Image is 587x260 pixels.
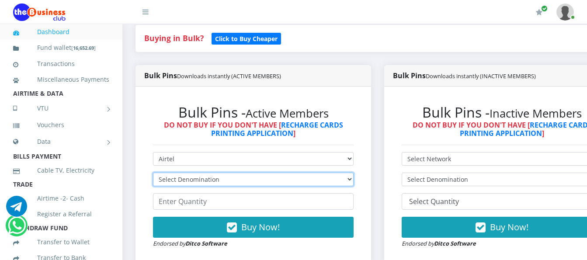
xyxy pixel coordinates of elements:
a: Data [13,131,109,153]
b: 16,652.69 [73,45,94,51]
strong: Bulk Pins [393,71,536,80]
strong: DO NOT BUY IF YOU DON'T HAVE [ ] [164,120,343,138]
small: Inactive Members [490,106,582,121]
a: Chat for support [6,202,27,217]
small: Endorsed by [402,239,476,247]
span: Buy Now! [490,221,528,233]
a: Airtime -2- Cash [13,188,109,208]
a: Transfer to Wallet [13,232,109,252]
span: Renew/Upgrade Subscription [541,5,548,12]
small: Active Members [246,106,329,121]
small: [ ] [71,45,96,51]
a: Fund wallet[16,652.69] [13,38,109,58]
a: RECHARGE CARDS PRINTING APPLICATION [211,120,343,138]
button: Buy Now! [153,217,354,238]
b: Click to Buy Cheaper [215,35,278,43]
a: Vouchers [13,115,109,135]
span: Buy Now! [241,221,280,233]
a: Chat for support [8,222,26,236]
h2: Bulk Pins - [153,104,354,121]
a: Miscellaneous Payments [13,69,109,90]
strong: Ditco Software [434,239,476,247]
a: Click to Buy Cheaper [212,33,281,43]
small: Downloads instantly (INACTIVE MEMBERS) [426,72,536,80]
a: VTU [13,97,109,119]
small: Endorsed by [153,239,227,247]
img: Logo [13,3,66,21]
a: Transactions [13,54,109,74]
a: Dashboard [13,22,109,42]
input: Enter Quantity [153,193,354,210]
strong: Ditco Software [185,239,227,247]
small: Downloads instantly (ACTIVE MEMBERS) [177,72,281,80]
img: User [556,3,574,21]
a: Register a Referral [13,204,109,224]
strong: Buying in Bulk? [144,33,204,43]
a: Cable TV, Electricity [13,160,109,180]
strong: Bulk Pins [144,71,281,80]
i: Renew/Upgrade Subscription [536,9,542,16]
